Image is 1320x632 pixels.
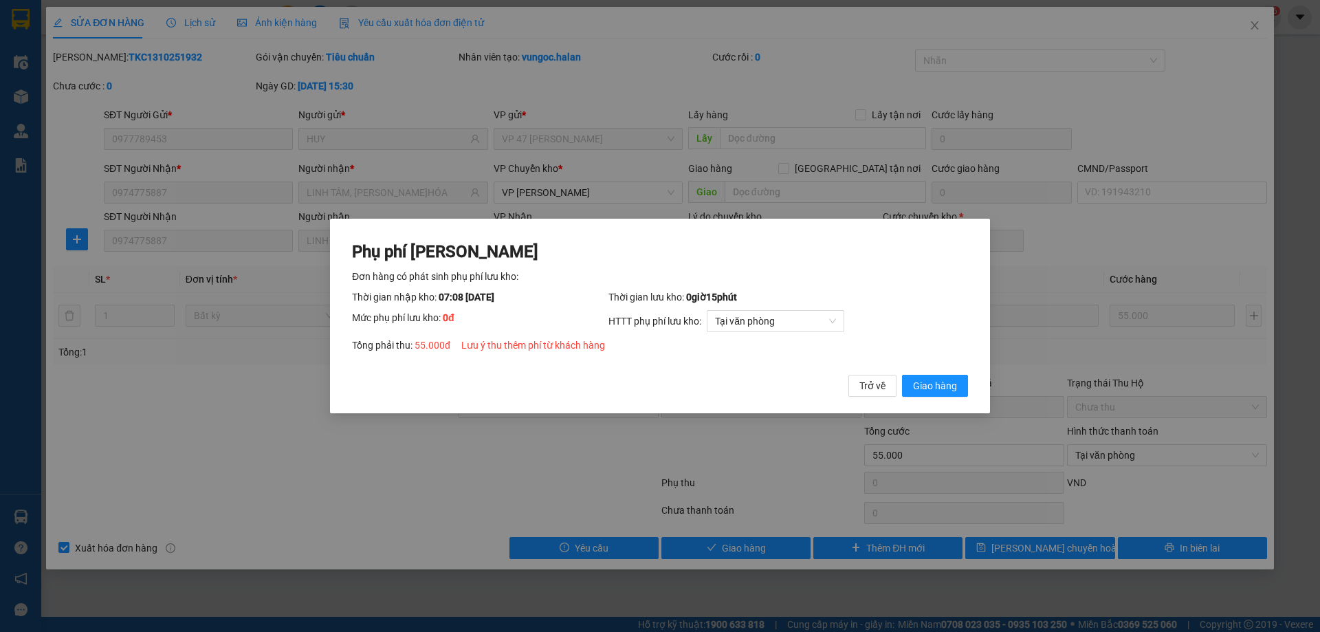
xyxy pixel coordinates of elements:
[913,378,957,393] span: Giao hàng
[352,290,608,305] div: Thời gian nhập kho:
[352,269,968,284] div: Đơn hàng có phát sinh phụ phí lưu kho:
[415,340,450,351] span: 55.000 đ
[848,375,896,397] button: Trở về
[902,375,968,397] button: Giao hàng
[608,290,968,305] div: Thời gian lưu kho:
[439,292,494,303] span: 07:08 [DATE]
[352,242,538,261] span: Phụ phí [PERSON_NAME]
[17,94,205,140] b: GỬI : VP [GEOGRAPHIC_DATA]
[461,340,605,351] span: Lưu ý thu thêm phí từ khách hàng
[352,310,608,332] div: Mức phụ phí lưu kho:
[443,312,454,323] span: 0 đ
[686,292,737,303] span: 0 giờ 15 phút
[608,310,968,332] div: HTTT phụ phí lưu kho:
[352,338,968,353] div: Tổng phải thu:
[129,34,575,51] li: 271 - [PERSON_NAME] - [GEOGRAPHIC_DATA] - [GEOGRAPHIC_DATA]
[715,311,836,331] span: Tại văn phòng
[17,17,120,86] img: logo.jpg
[859,378,885,393] span: Trở về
